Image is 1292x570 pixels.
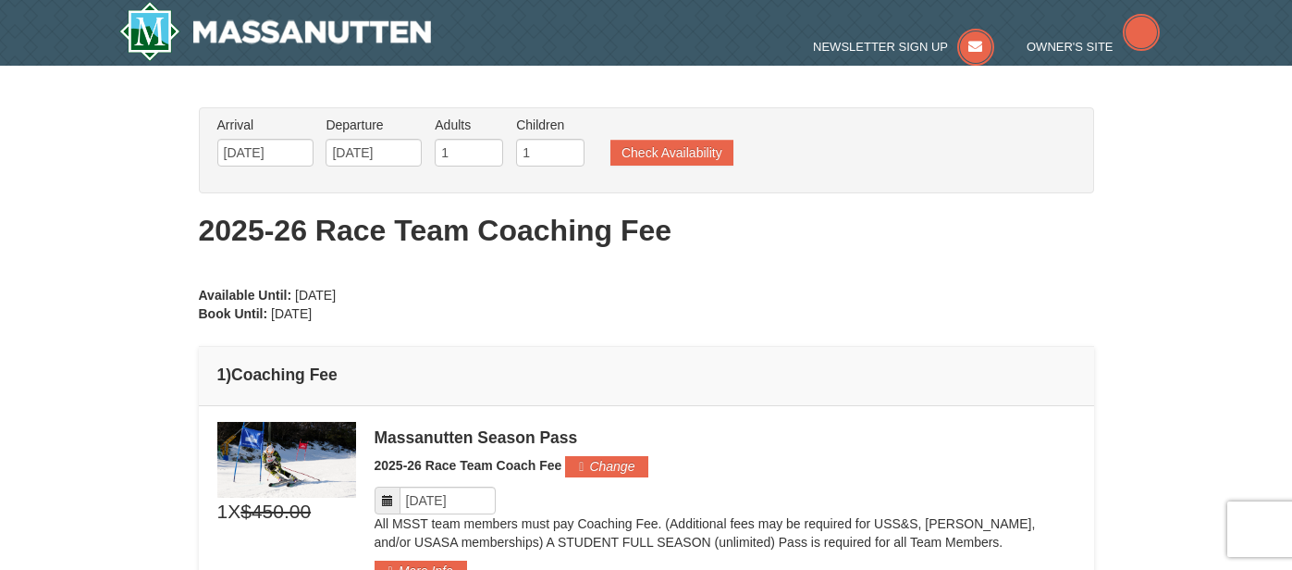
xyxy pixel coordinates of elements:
span: [DATE] [271,306,312,321]
span: Newsletter Sign Up [813,40,948,54]
span: 1 [217,498,228,526]
h4: 1 Coaching Fee [217,366,1076,384]
a: Owner's Site [1027,40,1160,54]
span: $450.00 [240,498,311,526]
p: All MSST team members must pay Coaching Fee. (Additional fees may be required for USS&S, [PERSON_... [375,514,1076,551]
a: Newsletter Sign Up [813,40,994,54]
div: Massanutten Season Pass [375,428,1076,447]
span: X [228,498,240,526]
label: Adults [435,116,503,134]
button: Check Availability [610,140,733,166]
span: Owner's Site [1027,40,1114,54]
strong: Available Until: [199,288,292,303]
span: [DATE] [295,288,336,303]
label: Arrival [217,116,314,134]
label: Children [516,116,584,134]
img: 6619937-211-5c6956ec.jpg [217,422,356,498]
a: Massanutten Resort [119,2,432,61]
strong: Book Until: [199,306,268,321]
button: Change [565,456,648,477]
img: Massanutten Resort Logo [119,2,432,61]
span: 2025-26 Race Team Coach Fee [375,458,562,473]
label: Departure [326,116,422,134]
span: ) [226,366,231,384]
h1: 2025-26 Race Team Coaching Fee [199,212,1094,249]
